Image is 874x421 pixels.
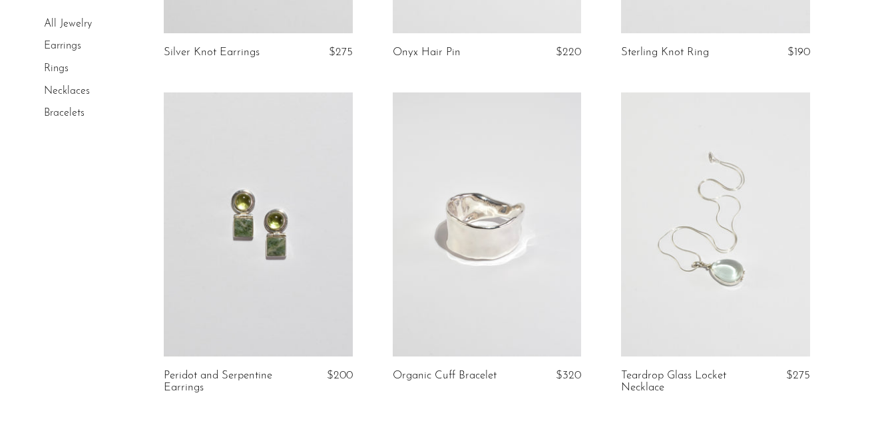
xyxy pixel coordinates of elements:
a: Necklaces [44,86,90,96]
a: Silver Knot Earrings [164,47,260,59]
span: $320 [556,370,581,381]
span: $275 [329,47,353,58]
a: Peridot and Serpentine Earrings [164,370,288,394]
a: Organic Cuff Bracelet [393,370,497,382]
span: $275 [786,370,810,381]
span: $220 [556,47,581,58]
a: Teardrop Glass Locket Necklace [621,370,746,394]
span: $200 [327,370,353,381]
a: All Jewelry [44,19,92,29]
a: Earrings [44,41,81,52]
a: Rings [44,63,69,74]
a: Onyx Hair Pin [393,47,461,59]
span: $190 [787,47,810,58]
a: Sterling Knot Ring [621,47,709,59]
a: Bracelets [44,108,85,118]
